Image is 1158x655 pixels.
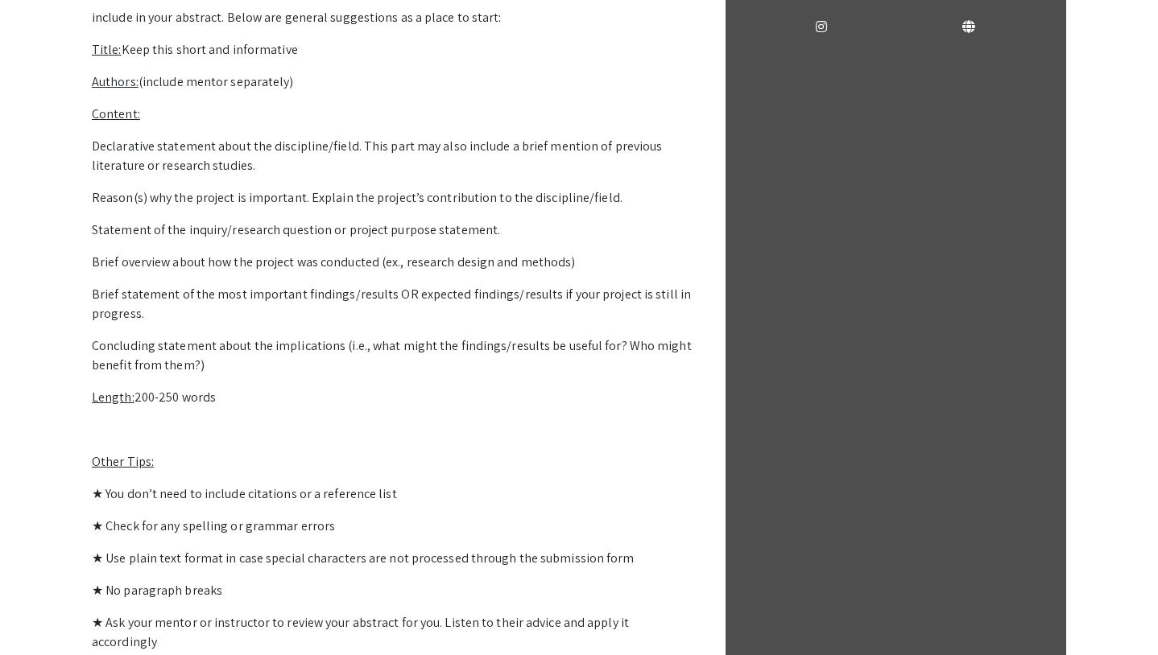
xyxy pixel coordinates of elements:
p: Brief statement of the most important findings/results OR expected findings/results if your proje... [92,285,696,323]
p: Concluding statement about the implications (i.e., what might the findings/results be useful for?... [92,336,696,375]
u: Length: [92,389,134,406]
u: Other Tips: [92,453,154,470]
p: Keep this short and informative [92,40,696,60]
iframe: Chat [12,583,68,643]
p: Statement of the inquiry/research question or project purpose statement. [92,220,696,240]
u: Authors: [92,73,139,90]
p: (include mentor separately) [92,72,696,92]
u: Content: [92,105,140,122]
p: ★ Ask your mentor or instructor to review your abstract for you. Listen to their advice and apply... [92,613,696,652]
p: Declarative statement about the discipline/field. This part may also include a brief mention of p... [92,137,696,175]
p: ★ Use plain text format in case special characters are not processed through the submission form [92,549,696,568]
p: Reason(s) why the project is important. Explain the project’s contribution to the discipline/field. [92,188,696,208]
p: ★ You don’t need to include citations or a reference list [92,484,696,504]
p: Brief overview about how the project was conducted (ex., research design and methods) [92,253,696,272]
p: include in your abstract. Below are general suggestions as a place to start: [92,8,696,27]
p: ★ Check for any spelling or grammar errors [92,517,696,536]
u: Title: [92,41,122,58]
p: 200-250 words [92,388,696,407]
p: ★ No paragraph breaks [92,581,696,600]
